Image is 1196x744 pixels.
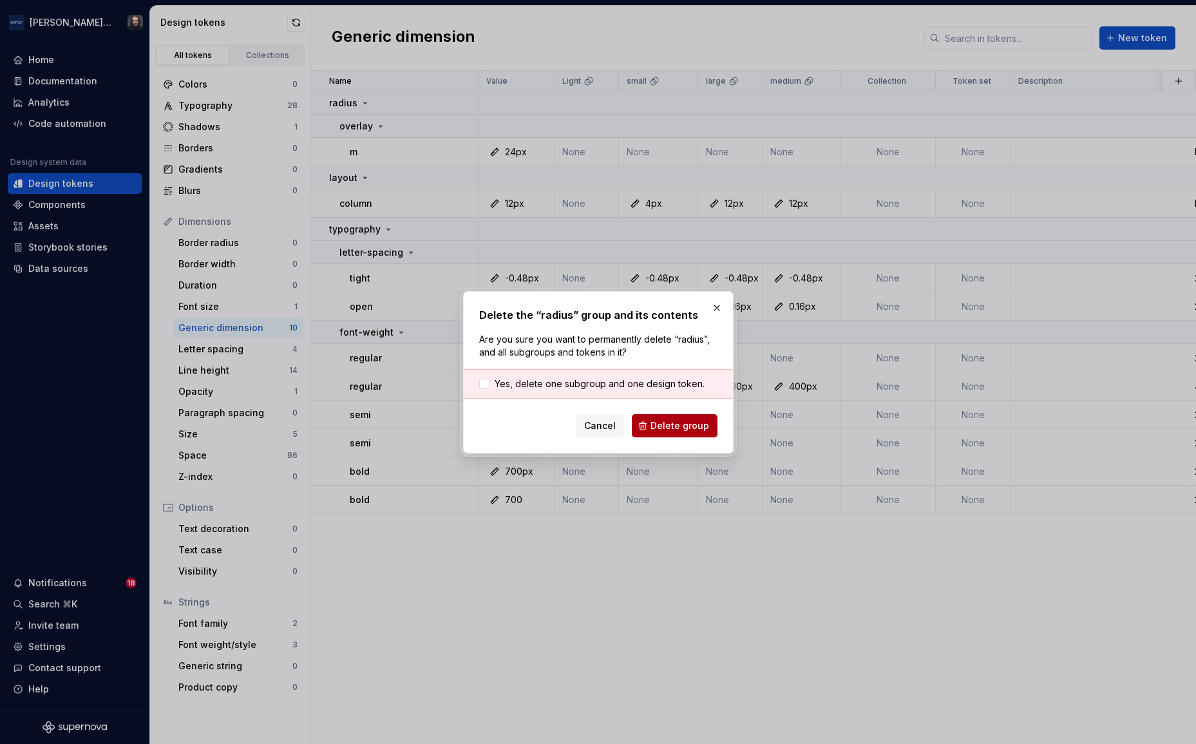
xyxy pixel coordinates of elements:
[632,414,717,437] button: Delete group
[479,333,717,359] p: Are you sure you want to permanently delete “radius”, and all subgroups and tokens in it?
[650,419,709,432] span: Delete group
[576,414,624,437] button: Cancel
[584,419,616,432] span: Cancel
[479,307,717,323] h2: Delete the “radius” group and its contents
[495,377,705,390] span: Yes, delete one subgroup and one design token.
